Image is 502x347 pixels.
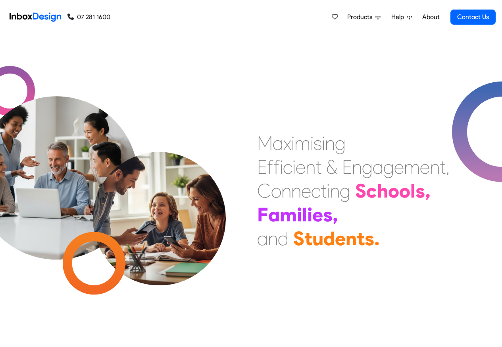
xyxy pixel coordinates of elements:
div: s [365,227,374,250]
div: c [366,179,377,203]
span: Help [391,12,407,22]
div: i [297,203,302,227]
a: 07 281 1600 [67,12,110,22]
div: f [267,155,273,179]
div: , [425,179,431,203]
div: i [327,179,330,203]
div: i [322,131,325,155]
a: About [420,9,442,25]
div: m [280,203,297,227]
div: S [293,227,304,250]
div: m [404,155,420,179]
div: d [278,227,289,250]
div: , [446,155,450,179]
div: m [294,131,310,155]
div: . [374,227,380,250]
span: Products [347,12,375,22]
div: i [307,203,312,227]
div: M [257,131,273,155]
div: E [257,155,267,179]
div: n [330,179,340,203]
div: t [321,179,327,203]
div: n [281,179,291,203]
div: e [301,179,311,203]
div: n [306,155,315,179]
div: i [291,131,294,155]
div: g [383,155,394,179]
div: n [346,227,357,250]
a: Products [344,9,384,25]
div: d [323,227,335,250]
div: u [312,227,323,250]
div: C [257,179,271,203]
div: h [377,179,388,203]
div: g [362,155,373,179]
img: parents_with_child.png [76,119,242,285]
div: e [420,155,430,179]
div: Maximising Efficient & Engagement, Connecting Schools, Families, and Students. [257,131,450,250]
div: t [315,155,321,179]
div: o [271,179,281,203]
div: & [326,155,337,179]
div: c [283,155,292,179]
div: n [352,155,362,179]
div: a [273,131,283,155]
div: e [296,155,306,179]
div: i [280,155,283,179]
div: l [302,203,307,227]
div: n [291,179,301,203]
div: n [325,131,335,155]
div: g [335,131,346,155]
div: n [430,155,440,179]
a: Contact Us [450,10,496,25]
div: l [410,179,415,203]
div: a [257,227,268,250]
div: t [304,227,312,250]
div: S [355,179,366,203]
div: n [268,227,278,250]
div: f [273,155,280,179]
div: E [342,155,352,179]
div: s [415,179,425,203]
div: s [323,203,333,227]
div: c [311,179,321,203]
div: i [292,155,296,179]
div: e [312,203,323,227]
div: o [388,179,399,203]
div: o [399,179,410,203]
div: x [283,131,291,155]
div: t [357,227,365,250]
div: e [394,155,404,179]
div: a [373,155,383,179]
div: F [257,203,268,227]
div: i [310,131,314,155]
div: , [333,203,338,227]
div: a [268,203,280,227]
div: t [440,155,446,179]
div: s [314,131,322,155]
a: Help [388,9,415,25]
div: g [340,179,350,203]
div: e [335,227,346,250]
